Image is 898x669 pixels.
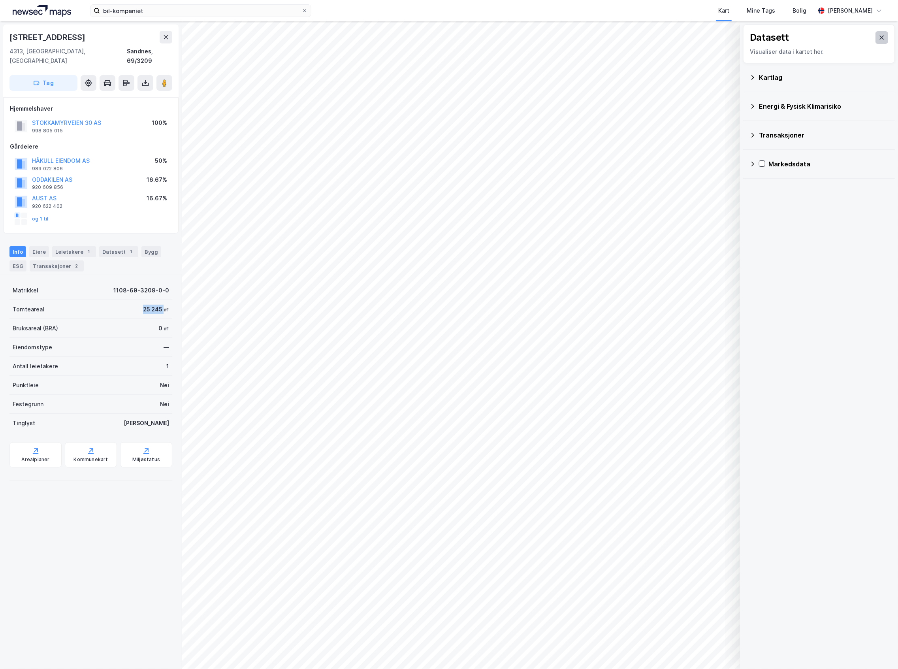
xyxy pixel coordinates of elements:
div: Sandnes, 69/3209 [127,47,172,66]
div: Mine Tags [747,6,775,15]
div: Kontrollprogram for chat [858,631,898,669]
button: Tag [9,75,77,91]
div: 16.67% [147,175,167,185]
div: Hjemmelshaver [10,104,172,113]
input: Søk på adresse, matrikkel, gårdeiere, leietakere eller personer [100,5,301,17]
div: [STREET_ADDRESS] [9,31,87,43]
div: 1 [85,248,93,256]
div: [PERSON_NAME] [124,418,169,428]
div: 920 622 402 [32,203,62,209]
div: 920 609 856 [32,184,63,190]
div: 989 022 806 [32,166,63,172]
div: 50% [155,156,167,166]
div: 25 245 ㎡ [143,305,169,314]
div: 100% [152,118,167,128]
div: Bruksareal (BRA) [13,324,58,333]
div: Gårdeiere [10,142,172,151]
div: Markedsdata [768,159,889,169]
div: Kartlag [759,73,889,82]
div: Energi & Fysisk Klimarisiko [759,102,889,111]
div: Festegrunn [13,400,43,409]
div: 1 [127,248,135,256]
div: 1108-69-3209-0-0 [113,286,169,295]
img: logo.a4113a55bc3d86da70a041830d287a7e.svg [13,5,71,17]
div: Eiere [29,246,49,257]
div: 4313, [GEOGRAPHIC_DATA], [GEOGRAPHIC_DATA] [9,47,127,66]
div: 0 ㎡ [158,324,169,333]
div: Datasett [750,31,789,44]
div: Eiendomstype [13,343,52,352]
div: Transaksjoner [30,260,84,271]
div: 998 805 015 [32,128,63,134]
div: Info [9,246,26,257]
div: Datasett [99,246,138,257]
div: Leietakere [52,246,96,257]
div: Tinglyst [13,418,35,428]
div: Nei [160,400,169,409]
div: Arealplaner [21,456,49,463]
div: Kommunekart [73,456,108,463]
div: — [164,343,169,352]
div: Bolig [793,6,806,15]
div: Miljøstatus [132,456,160,463]
div: Matrikkel [13,286,38,295]
div: Punktleie [13,381,39,390]
div: Antall leietakere [13,362,58,371]
div: 16.67% [147,194,167,203]
div: Bygg [141,246,161,257]
div: Kart [718,6,729,15]
div: Transaksjoner [759,130,889,140]
div: [PERSON_NAME] [828,6,873,15]
div: ESG [9,260,26,271]
div: 1 [166,362,169,371]
iframe: Chat Widget [858,631,898,669]
div: Visualiser data i kartet her. [750,47,888,57]
div: Tomteareal [13,305,44,314]
div: 2 [73,262,81,270]
div: Nei [160,381,169,390]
